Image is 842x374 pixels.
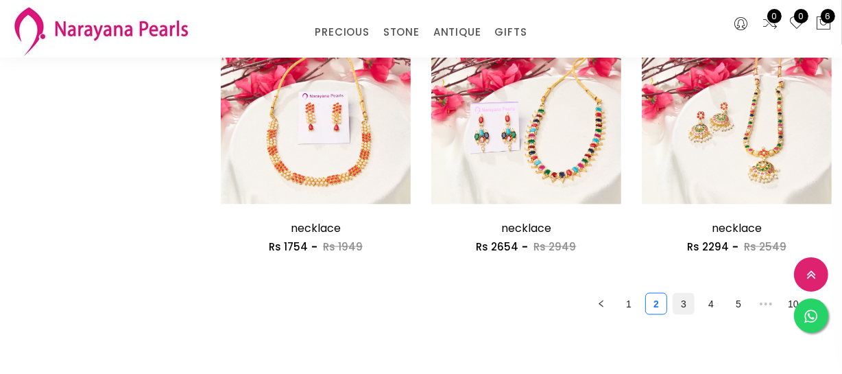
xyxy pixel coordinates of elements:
[815,15,832,33] button: 6
[618,294,639,314] a: 1
[821,9,835,23] span: 6
[817,300,825,308] span: right
[687,239,729,254] span: Rs 2294
[501,220,551,236] a: necklace
[646,294,666,314] a: 2
[712,220,762,236] a: necklace
[701,294,721,314] a: 4
[755,293,777,315] span: •••
[782,293,804,315] li: 10
[323,239,363,254] span: Rs 1949
[728,294,749,314] a: 5
[727,293,749,315] li: 5
[597,300,605,308] span: left
[794,9,808,23] span: 0
[383,22,420,43] a: STONE
[476,239,518,254] span: Rs 2654
[767,9,782,23] span: 0
[494,22,527,43] a: GIFTS
[744,239,786,254] span: Rs 2549
[700,293,722,315] li: 4
[673,293,695,315] li: 3
[291,220,341,236] a: necklace
[673,294,694,314] a: 3
[533,239,576,254] span: Rs 2949
[590,293,612,315] li: Previous Page
[762,15,778,33] a: 0
[433,22,481,43] a: ANTIQUE
[618,293,640,315] li: 1
[645,293,667,315] li: 2
[269,239,308,254] span: Rs 1754
[590,293,612,315] button: left
[810,293,832,315] li: Next Page
[789,15,805,33] a: 0
[315,22,369,43] a: PRECIOUS
[783,294,804,314] a: 10
[810,293,832,315] button: right
[755,293,777,315] li: Next 5 Pages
